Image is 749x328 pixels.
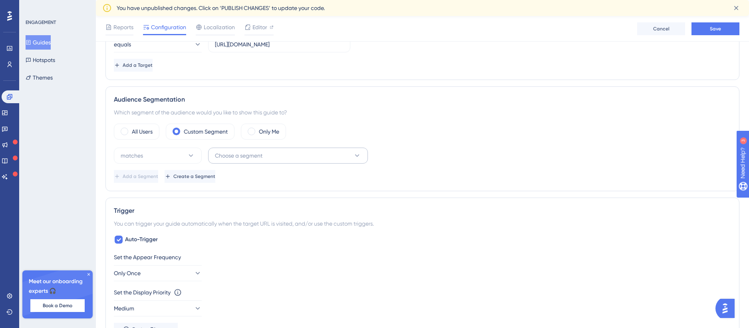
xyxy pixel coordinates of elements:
[113,22,133,32] span: Reports
[56,4,58,10] div: 3
[123,62,153,68] span: Add a Target
[30,299,85,312] button: Book a Demo
[710,26,721,32] span: Save
[114,59,153,72] button: Add a Target
[19,2,50,12] span: Need Help?
[114,268,141,278] span: Only Once
[117,3,325,13] span: You have unpublished changes. Click on ‘PUBLISH CHANGES’ to update your code.
[208,148,368,164] button: Choose a segment
[114,219,731,228] div: You can trigger your guide automatically when the target URL is visited, and/or use the custom tr...
[125,235,158,244] span: Auto-Trigger
[653,26,670,32] span: Cancel
[114,95,731,104] div: Audience Segmentation
[114,265,202,281] button: Only Once
[204,22,235,32] span: Localization
[43,302,72,309] span: Book a Demo
[114,170,158,183] button: Add a Segment
[114,40,131,49] span: equals
[114,206,731,216] div: Trigger
[26,53,55,67] button: Hotspots
[123,173,158,180] span: Add a Segment
[215,151,262,160] span: Choose a segment
[691,22,739,35] button: Save
[29,277,86,296] span: Meet our onboarding experts 🎧
[114,108,731,117] div: Which segment of the audience would you like to show this guide to?
[252,22,267,32] span: Editor
[215,40,344,49] input: yourwebsite.com/path
[259,127,279,136] label: Only Me
[114,148,202,164] button: matches
[26,70,53,85] button: Themes
[114,288,171,297] div: Set the Display Priority
[173,173,215,180] span: Create a Segment
[114,252,731,262] div: Set the Appear Frequency
[184,127,228,136] label: Custom Segment
[132,127,153,136] label: All Users
[114,300,202,316] button: Medium
[151,22,186,32] span: Configuration
[637,22,685,35] button: Cancel
[26,35,51,50] button: Guides
[114,36,202,52] button: equals
[121,151,143,160] span: matches
[26,19,56,26] div: ENGAGEMENT
[114,304,134,313] span: Medium
[165,170,215,183] button: Create a Segment
[715,296,739,320] iframe: UserGuiding AI Assistant Launcher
